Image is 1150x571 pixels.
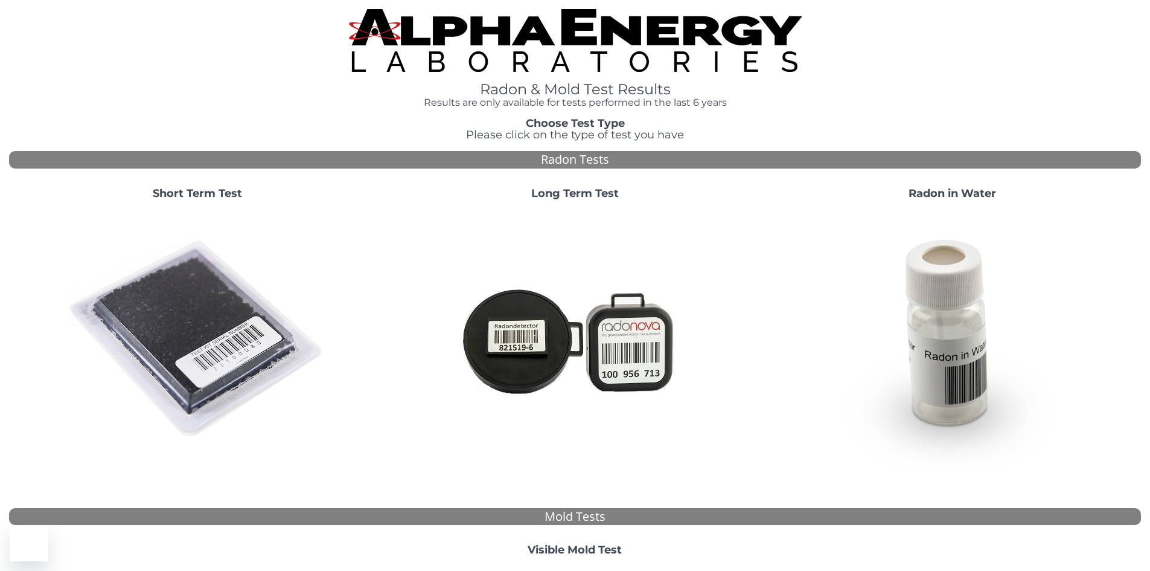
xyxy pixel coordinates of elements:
strong: Short Term Test [153,187,242,200]
iframe: Button to launch messaging window [10,523,48,561]
img: Radtrak2vsRadtrak3.jpg [445,210,704,469]
strong: Radon in Water [909,187,996,200]
div: Radon Tests [9,151,1141,169]
img: TightCrop.jpg [349,9,802,72]
div: Mold Tests [9,508,1141,526]
h4: Results are only available for tests performed in the last 6 years [349,97,802,108]
strong: Visible Mold Test [528,543,622,556]
h1: Radon & Mold Test Results [349,82,802,97]
img: ShortTerm.jpg [68,210,327,469]
strong: Choose Test Type [526,117,625,130]
strong: Long Term Test [531,187,619,200]
img: RadoninWater.jpg [822,210,1082,469]
span: Please click on the type of test you have [466,128,684,141]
